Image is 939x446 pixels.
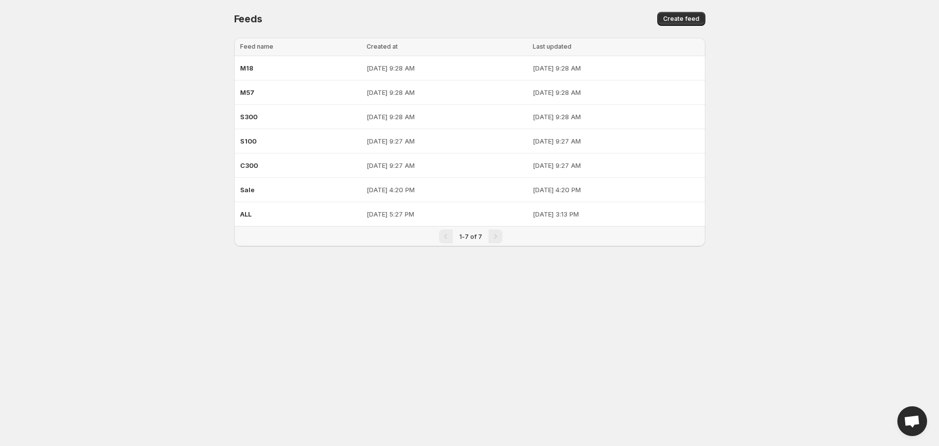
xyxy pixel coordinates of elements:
[533,112,699,122] p: [DATE] 9:28 AM
[459,233,482,240] span: 1-7 of 7
[240,88,254,96] span: M57
[240,113,257,121] span: S300
[533,63,699,73] p: [DATE] 9:28 AM
[533,136,699,146] p: [DATE] 9:27 AM
[367,160,527,170] p: [DATE] 9:27 AM
[234,13,262,25] span: Feeds
[657,12,705,26] button: Create feed
[533,43,571,50] span: Last updated
[533,160,699,170] p: [DATE] 9:27 AM
[367,185,527,195] p: [DATE] 4:20 PM
[367,209,527,219] p: [DATE] 5:27 PM
[897,406,927,436] div: Open chat
[240,137,256,145] span: S100
[240,43,273,50] span: Feed name
[240,64,253,72] span: M18
[367,112,527,122] p: [DATE] 9:28 AM
[240,210,251,218] span: ALL
[367,136,527,146] p: [DATE] 9:27 AM
[367,63,527,73] p: [DATE] 9:28 AM
[663,15,699,23] span: Create feed
[533,185,699,195] p: [DATE] 4:20 PM
[533,87,699,97] p: [DATE] 9:28 AM
[367,43,398,50] span: Created at
[533,209,699,219] p: [DATE] 3:13 PM
[240,161,258,169] span: C300
[234,226,705,246] nav: Pagination
[240,186,254,194] span: Sale
[367,87,527,97] p: [DATE] 9:28 AM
